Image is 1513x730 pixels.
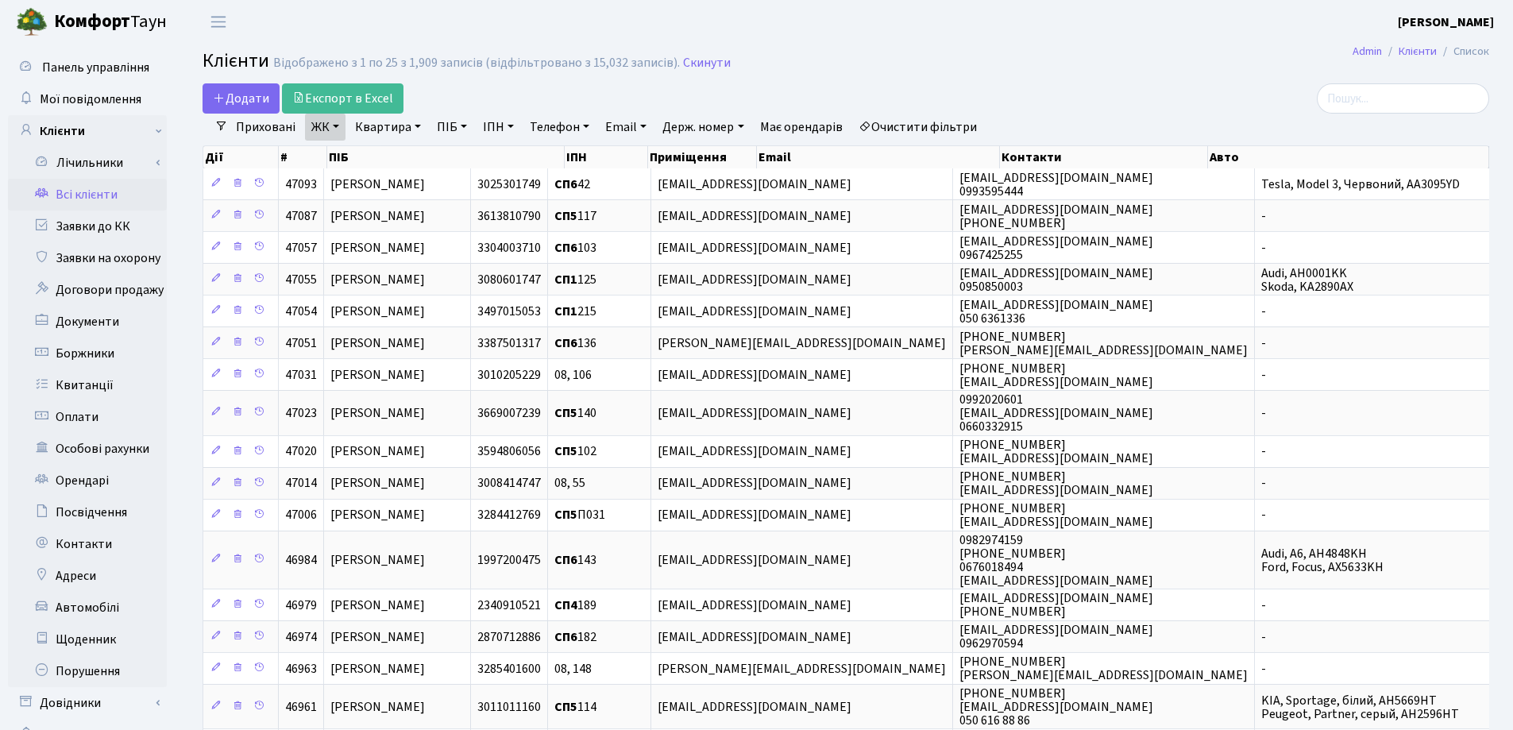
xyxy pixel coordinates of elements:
span: 3080601747 [477,271,541,288]
th: ПІБ [327,146,564,168]
span: 0992020601 [EMAIL_ADDRESS][DOMAIN_NAME] 0660332915 [959,391,1153,435]
a: Телефон [523,114,596,141]
a: Експорт в Excel [282,83,403,114]
span: [PERSON_NAME] [330,271,425,288]
span: 2870712886 [477,628,541,646]
span: 0982974159 [PHONE_NUMBER] 0676018494 [EMAIL_ADDRESS][DOMAIN_NAME] [959,531,1153,589]
span: 102 [554,443,596,461]
b: СП5 [554,698,577,716]
a: Квартира [349,114,427,141]
a: Email [599,114,653,141]
a: Щоденник [8,624,167,655]
a: Документи [8,306,167,338]
span: [PERSON_NAME] [330,551,425,569]
span: 3613810790 [477,207,541,225]
span: Tesla, Model 3, Червоний, АА3095YD [1261,176,1460,193]
span: 47054 [285,303,317,320]
b: СП5 [554,404,577,422]
a: Лічильники [18,147,167,179]
span: 114 [554,698,596,716]
span: [PHONE_NUMBER] [EMAIL_ADDRESS][DOMAIN_NAME] [959,436,1153,467]
th: Дії [203,146,279,168]
span: 117 [554,207,596,225]
span: 1997200475 [477,551,541,569]
span: KIA, Sportage, білий, AH5669HT Peugeot, Partner, серый, AH2596HT [1261,692,1459,723]
span: [EMAIL_ADDRESS][DOMAIN_NAME] [658,366,851,384]
span: 08, 148 [554,660,592,678]
a: Посвідчення [8,496,167,528]
span: 182 [554,628,596,646]
b: [PERSON_NAME] [1398,14,1494,31]
span: 3669007239 [477,404,541,422]
span: - [1261,597,1266,614]
span: [PERSON_NAME] [330,443,425,461]
b: СП6 [554,239,577,257]
span: [PHONE_NUMBER] [EMAIL_ADDRESS][DOMAIN_NAME] [959,500,1153,531]
span: [EMAIL_ADDRESS][DOMAIN_NAME] [658,303,851,320]
b: СП5 [554,507,577,524]
span: Додати [213,90,269,107]
a: [PERSON_NAME] [1398,13,1494,32]
span: [PHONE_NUMBER] [PERSON_NAME][EMAIL_ADDRESS][DOMAIN_NAME] [959,653,1248,684]
b: СП6 [554,628,577,646]
span: [PERSON_NAME] [330,698,425,716]
span: 46974 [285,628,317,646]
a: ПІБ [430,114,473,141]
span: 3011011160 [477,698,541,716]
span: [EMAIL_ADDRESS][DOMAIN_NAME] [658,551,851,569]
a: Приховані [230,114,302,141]
span: 47087 [285,207,317,225]
span: 3497015053 [477,303,541,320]
span: 47055 [285,271,317,288]
span: [EMAIL_ADDRESS][DOMAIN_NAME] [658,507,851,524]
th: Email [757,146,1001,168]
span: [EMAIL_ADDRESS][DOMAIN_NAME] 0993595444 [959,169,1153,200]
span: 125 [554,271,596,288]
span: [EMAIL_ADDRESS][DOMAIN_NAME] [658,404,851,422]
span: - [1261,443,1266,461]
b: СП5 [554,443,577,461]
span: 08, 106 [554,366,592,384]
span: - [1261,660,1266,678]
th: # [279,146,328,168]
span: 47057 [285,239,317,257]
a: Квитанції [8,369,167,401]
span: 42 [554,176,590,193]
span: - [1261,239,1266,257]
span: 08, 55 [554,475,585,492]
span: 46961 [285,698,317,716]
a: Особові рахунки [8,433,167,465]
span: [PERSON_NAME] [330,507,425,524]
span: [EMAIL_ADDRESS][DOMAIN_NAME] [658,176,851,193]
b: Комфорт [54,9,130,34]
a: Держ. номер [656,114,750,141]
span: Мої повідомлення [40,91,141,108]
a: Боржники [8,338,167,369]
input: Пошук... [1317,83,1489,114]
span: 3010205229 [477,366,541,384]
span: - [1261,334,1266,352]
b: СП6 [554,176,577,193]
span: [EMAIL_ADDRESS][DOMAIN_NAME] 0950850003 [959,265,1153,295]
b: СП1 [554,271,577,288]
span: [PERSON_NAME] [330,207,425,225]
a: Мої повідомлення [8,83,167,115]
span: 46984 [285,551,317,569]
span: 3285401600 [477,660,541,678]
span: [EMAIL_ADDRESS][DOMAIN_NAME] [658,628,851,646]
span: [EMAIL_ADDRESS][DOMAIN_NAME] 050 6361336 [959,296,1153,327]
span: [PERSON_NAME] [330,597,425,614]
span: 3008414747 [477,475,541,492]
span: Панель управління [42,59,149,76]
span: [PERSON_NAME] [330,303,425,320]
span: 46979 [285,597,317,614]
span: [EMAIL_ADDRESS][DOMAIN_NAME] [658,475,851,492]
span: [PERSON_NAME][EMAIL_ADDRESS][DOMAIN_NAME] [658,660,946,678]
span: [PERSON_NAME] [330,366,425,384]
b: СП1 [554,303,577,320]
span: [EMAIL_ADDRESS][DOMAIN_NAME] [658,597,851,614]
span: [EMAIL_ADDRESS][DOMAIN_NAME] [658,443,851,461]
th: Авто [1208,146,1489,168]
th: Контакти [1000,146,1208,168]
span: 3387501317 [477,334,541,352]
